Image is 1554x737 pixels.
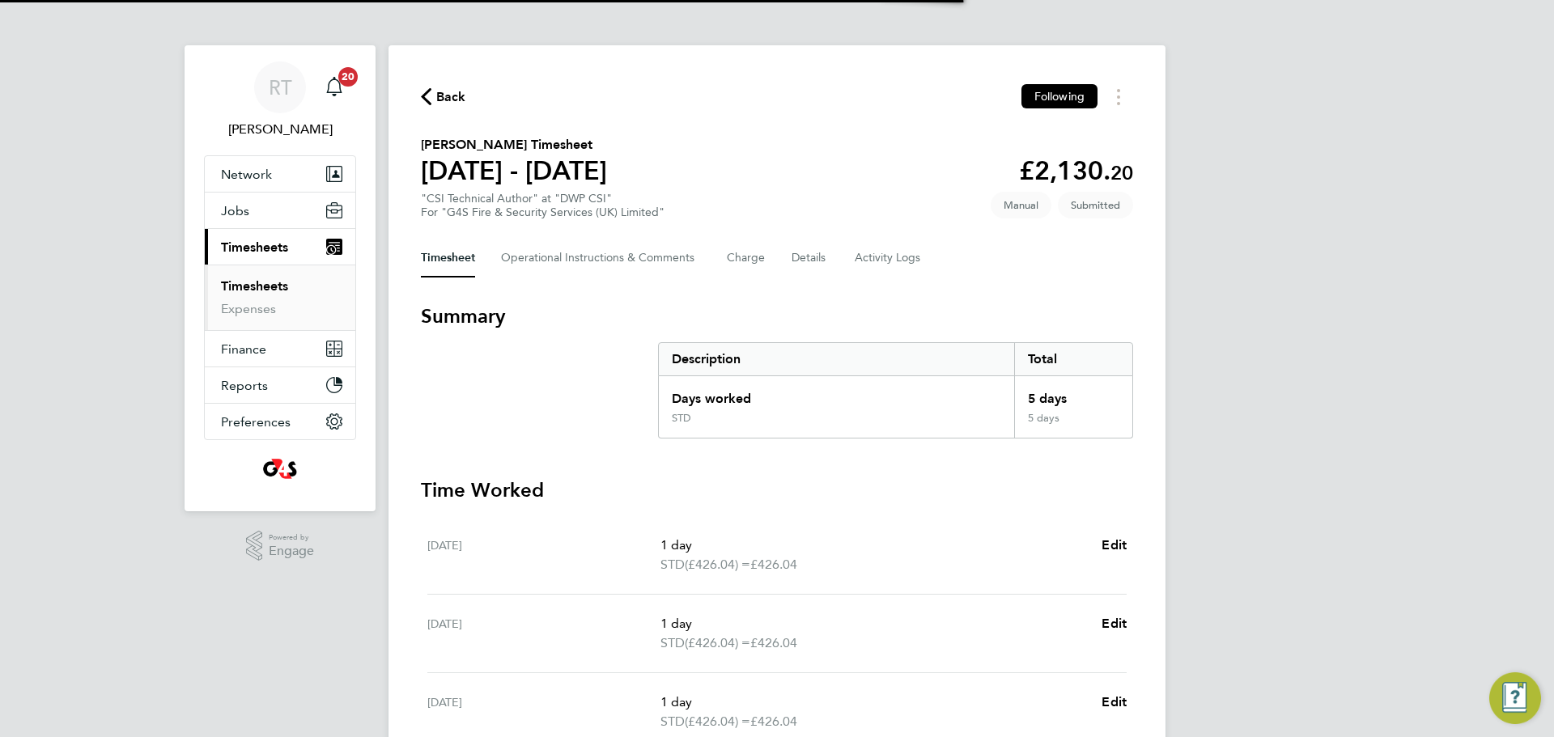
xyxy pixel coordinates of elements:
[1102,537,1127,553] span: Edit
[205,331,355,366] button: Finance
[672,412,691,425] div: STD
[1019,155,1133,186] app-decimal: £2,130.
[205,193,355,228] button: Jobs
[221,341,266,357] span: Finance
[501,239,701,277] button: Operational Instructions & Comments
[1021,84,1098,108] button: Following
[750,635,797,650] span: £426.04
[204,61,356,139] a: RT[PERSON_NAME]
[436,87,466,107] span: Back
[658,342,1133,438] div: Summary
[1014,376,1132,412] div: 5 days
[421,477,1133,503] h3: Time Worked
[421,303,1133,329] h3: Summary
[421,87,466,107] button: Back
[221,167,272,182] span: Network
[659,376,1014,412] div: Days worked
[660,693,1089,712] p: 1 day
[750,557,797,572] span: £426.04
[185,45,376,511] nav: Main navigation
[421,239,475,277] button: Timesheet
[269,544,314,558] span: Engage
[855,239,923,277] button: Activity Logs
[685,635,750,650] span: (£426.04) =
[991,192,1051,218] span: This timesheet was manually created.
[750,714,797,729] span: £426.04
[421,155,607,187] h1: [DATE] - [DATE]
[1058,192,1133,218] span: This timesheet is Submitted.
[1102,694,1127,709] span: Edit
[318,61,350,113] a: 20
[1034,89,1085,104] span: Following
[1489,672,1541,724] button: Engage Resource Center
[1014,343,1132,375] div: Total
[660,633,685,653] span: STD
[205,404,355,439] button: Preferences
[421,205,664,219] div: For "G4S Fire & Security Services (UK) Limited"
[660,536,1089,555] p: 1 day
[792,239,829,277] button: Details
[660,712,685,731] span: STD
[205,367,355,403] button: Reports
[1104,84,1133,109] button: Timesheets Menu
[659,343,1014,375] div: Description
[421,192,664,219] div: "CSI Technical Author" at "DWP CSI"
[221,414,291,430] span: Preferences
[338,67,358,87] span: 20
[269,77,292,98] span: RT
[427,536,660,574] div: [DATE]
[205,265,355,330] div: Timesheets
[1102,614,1127,633] a: Edit
[204,456,356,482] a: Go to home page
[1014,412,1132,438] div: 5 days
[221,301,276,316] a: Expenses
[1102,536,1127,555] a: Edit
[205,156,355,192] button: Network
[660,614,1089,633] p: 1 day
[221,203,249,218] span: Jobs
[204,120,356,139] span: Richard Thornton
[1102,693,1127,712] a: Edit
[260,456,301,482] img: g4sssuk-logo-retina.png
[1110,161,1133,184] span: 20
[221,239,288,255] span: Timesheets
[685,557,750,572] span: (£426.04) =
[246,531,315,561] a: Powered byEngage
[660,555,685,574] span: STD
[1102,616,1127,631] span: Edit
[421,135,607,155] h2: [PERSON_NAME] Timesheet
[427,614,660,653] div: [DATE]
[221,378,268,393] span: Reports
[205,229,355,265] button: Timesheets
[727,239,766,277] button: Charge
[685,714,750,729] span: (£426.04) =
[221,278,288,294] a: Timesheets
[269,531,314,544] span: Powered by
[427,693,660,731] div: [DATE]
